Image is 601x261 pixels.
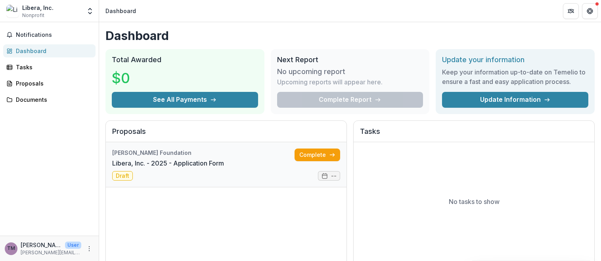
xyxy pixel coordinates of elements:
[112,67,171,89] h3: $0
[3,29,96,41] button: Notifications
[449,197,500,206] p: No tasks to show
[84,244,94,253] button: More
[16,79,89,88] div: Proposals
[112,127,340,142] h2: Proposals
[65,242,81,249] p: User
[442,67,588,86] h3: Keep your information up-to-date on Temelio to ensure a fast and easy application process.
[295,149,340,161] a: Complete
[16,47,89,55] div: Dashboard
[112,158,224,168] a: Libera, Inc. - 2025 - Application Form
[16,32,92,38] span: Notifications
[3,93,96,106] a: Documents
[277,55,423,64] h2: Next Report
[6,5,19,17] img: Libera, Inc.
[84,3,96,19] button: Open entity switcher
[360,127,588,142] h2: Tasks
[22,12,44,19] span: Nonprofit
[442,55,588,64] h2: Update your information
[277,67,345,76] h3: No upcoming report
[112,92,258,108] button: See All Payments
[3,61,96,74] a: Tasks
[21,241,62,249] p: [PERSON_NAME]
[582,3,598,19] button: Get Help
[112,55,258,64] h2: Total Awarded
[16,63,89,71] div: Tasks
[3,44,96,57] a: Dashboard
[277,77,383,87] p: Upcoming reports will appear here.
[21,249,81,256] p: [PERSON_NAME][EMAIL_ADDRESS][DOMAIN_NAME]
[7,246,15,251] div: Teresa Martin
[102,5,139,17] nav: breadcrumb
[16,95,89,104] div: Documents
[22,4,54,12] div: Libera, Inc.
[105,29,595,43] h1: Dashboard
[563,3,579,19] button: Partners
[442,92,588,108] a: Update Information
[105,7,136,15] div: Dashboard
[3,77,96,90] a: Proposals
